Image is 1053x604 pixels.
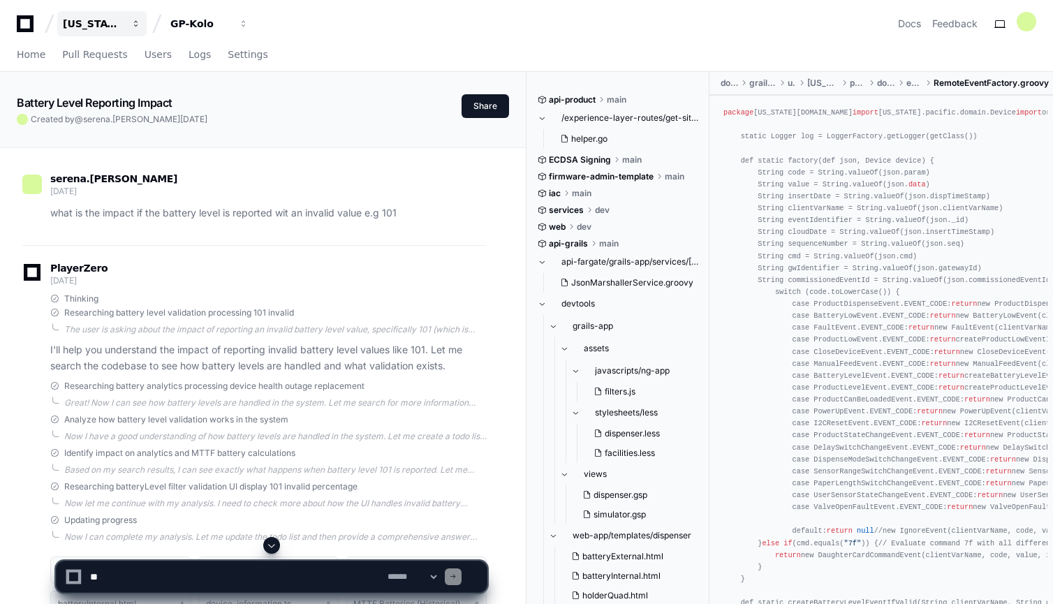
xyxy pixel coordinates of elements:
[145,39,172,71] a: Users
[571,277,693,288] span: JsonMarshallerService.groovy
[906,78,922,89] span: events
[990,455,1016,464] span: return
[607,94,626,105] span: main
[571,402,704,424] button: stylesheets/less
[588,443,695,463] button: facilities.less
[189,39,211,71] a: Logs
[577,221,591,233] span: dev
[64,481,358,492] span: Researching batteryLevel filter validation UI display 101 invalid percentage
[64,414,288,425] span: Analyze how battery level validation works in the system
[560,337,704,360] button: assets
[64,464,487,476] div: Based on my search results, I can see exactly what happens when battery level 101 is reported. Le...
[64,293,98,304] span: Thinking
[577,505,695,524] button: simulator.gsp
[788,78,797,89] span: utils
[64,448,295,459] span: Identify impact on analytics and MTTF battery calculations
[64,307,294,318] span: Researching battery level validation processing 101 invalid
[749,78,776,89] span: grails-app
[462,94,509,118] button: Share
[605,448,655,459] span: facilities.less
[850,78,866,89] span: pacific
[665,171,684,182] span: main
[857,526,874,535] span: null
[549,171,654,182] span: firmware-admin-template
[538,251,699,273] button: api-fargate/grails-app/services/[US_STATE]/[GEOGRAPHIC_DATA]/api
[31,114,207,125] span: Created by
[577,485,695,505] button: dispenser.gsp
[947,503,973,511] span: return
[561,298,595,309] span: devtools
[930,360,956,368] span: return
[952,300,978,308] span: return
[588,424,695,443] button: dispenser.less
[538,293,699,315] button: devtools
[921,419,947,427] span: return
[549,238,588,249] span: api-grails
[605,386,635,397] span: filters.js
[549,524,704,547] button: web-app/templates/dispenser
[64,431,487,442] div: Now I have a good understanding of how battery levels are handled in the system. Let me create a ...
[573,321,613,332] span: grails-app
[594,509,646,520] span: simulator.gsp
[572,188,591,199] span: main
[622,154,642,165] span: main
[932,17,978,31] button: Feedback
[584,469,607,480] span: views
[1016,108,1042,117] span: import
[986,467,1012,476] span: return
[977,491,1003,499] span: return
[64,397,487,408] div: Great! Now I can see how battery levels are handled in the system. Let me search for more informa...
[588,382,695,402] button: filters.js
[549,315,704,337] button: grails-app
[807,78,839,89] span: [US_STATE]
[584,343,609,354] span: assets
[63,17,123,31] div: [US_STATE] Pacific
[938,371,964,380] span: return
[595,205,610,216] span: dev
[50,186,76,196] span: [DATE]
[853,108,878,117] span: import
[549,205,584,216] span: services
[538,107,699,129] button: /experience-layer-routes/get-site-status/business/helper
[573,530,691,541] span: web-app/templates/dispenser
[50,173,177,184] span: serena.[PERSON_NAME]
[560,463,704,485] button: views
[930,335,956,344] span: return
[938,383,964,392] span: return
[554,273,693,293] button: JsonMarshallerService.groovy
[170,17,230,31] div: GP-Kolo
[964,431,990,439] span: return
[549,221,566,233] span: web
[228,50,267,59] span: Settings
[228,39,267,71] a: Settings
[898,17,921,31] a: Docs
[17,50,45,59] span: Home
[50,264,108,272] span: PlayerZero
[549,154,611,165] span: ECDSA Signing
[594,489,647,501] span: dispenser.gsp
[595,407,658,418] span: stylesheets/less
[571,360,704,382] button: javascripts/ng-app
[50,205,487,221] p: what is the impact if the battery level is reported wit an invalid value e.g 101
[57,11,147,36] button: [US_STATE] Pacific
[571,133,607,145] span: helper.go
[64,531,487,543] div: Now I can complete my analysis. Let me update the todo list and then provide a comprehensive answ...
[64,324,487,335] div: The user is asking about the impact of reporting an invalid battery level value, specifically 101...
[723,108,753,117] span: package
[165,11,254,36] button: GP-Kolo
[83,114,180,124] span: serena.[PERSON_NAME]
[917,407,943,415] span: return
[964,395,990,404] span: return
[62,39,127,71] a: Pull Requests
[605,428,660,439] span: dispenser.less
[599,238,619,249] span: main
[180,114,207,124] span: [DATE]
[145,50,172,59] span: Users
[189,50,211,59] span: Logs
[908,323,934,332] span: return
[561,256,699,267] span: api-fargate/grails-app/services/[US_STATE]/[GEOGRAPHIC_DATA]/api
[960,443,986,452] span: return
[930,311,956,320] span: return
[64,498,487,509] div: Now let me continue with my analysis. I need to check more about how the UI handles invalid batte...
[62,50,127,59] span: Pull Requests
